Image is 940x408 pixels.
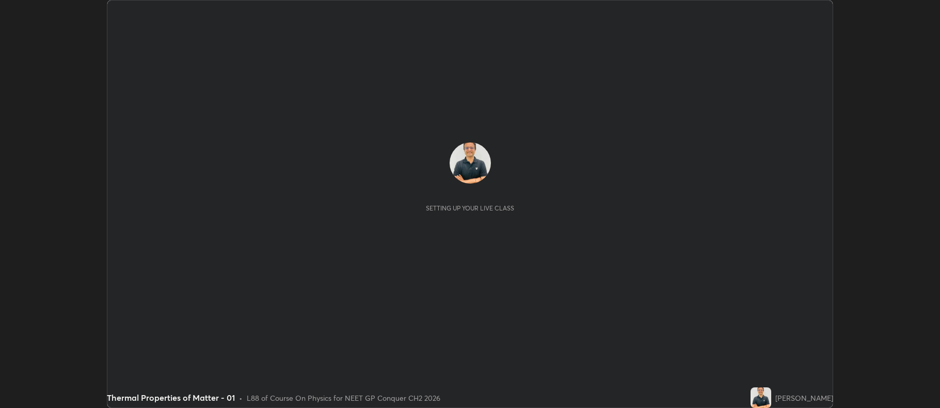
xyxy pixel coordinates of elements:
[450,142,491,184] img: 37e60c5521b4440f9277884af4c92300.jpg
[426,204,514,212] div: Setting up your live class
[247,393,440,403] div: L88 of Course On Physics for NEET GP Conquer CH2 2026
[751,387,771,408] img: 37e60c5521b4440f9277884af4c92300.jpg
[775,393,833,403] div: [PERSON_NAME]
[107,391,235,404] div: Thermal Properties of Matter - 01
[239,393,243,403] div: •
